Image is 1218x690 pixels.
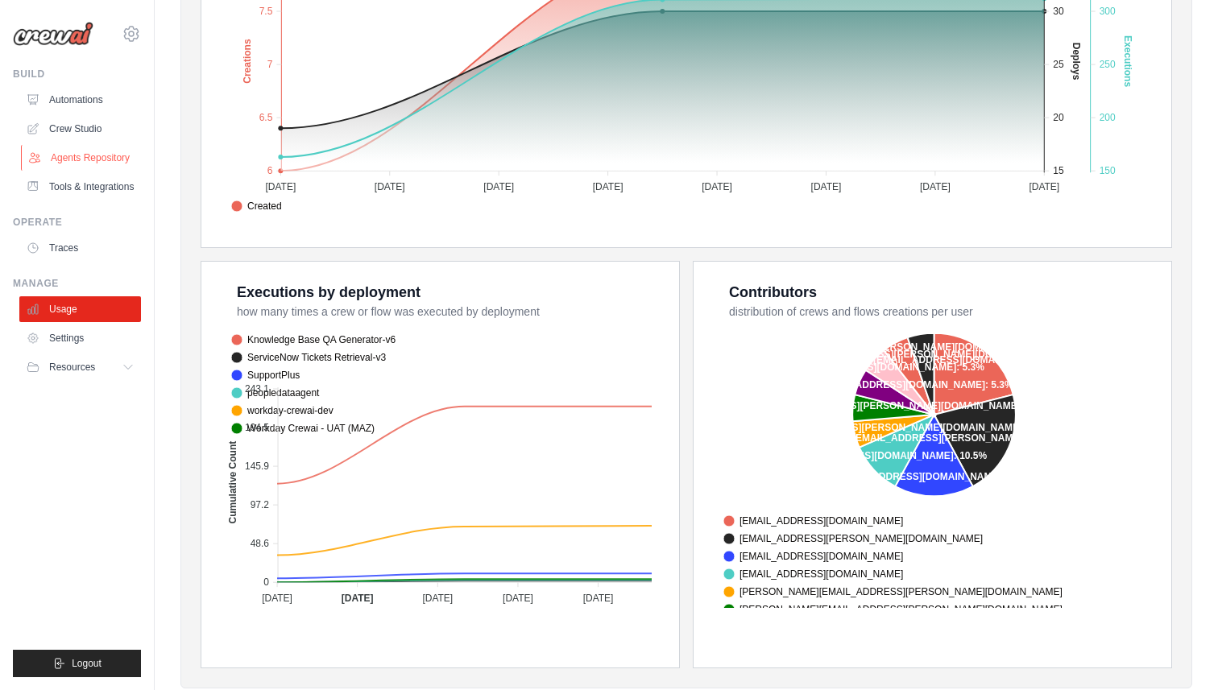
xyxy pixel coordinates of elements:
[375,181,405,192] tspan: [DATE]
[13,216,141,229] div: Operate
[1053,6,1064,17] tspan: 30
[245,461,269,472] tspan: 145.9
[583,593,614,604] tspan: [DATE]
[593,181,623,192] tspan: [DATE]
[245,383,269,395] tspan: 243.1
[729,304,1152,320] dt: distribution of crews and flows creations per user
[262,593,292,604] tspan: [DATE]
[19,235,141,261] a: Traces
[231,386,319,400] span: peopledataagent
[422,593,453,604] tspan: [DATE]
[483,181,514,192] tspan: [DATE]
[1053,165,1064,176] tspan: 15
[19,174,141,200] a: Tools & Integrations
[231,421,375,436] span: Workday Crewai - UAT (MAZ)
[342,593,374,604] tspan: [DATE]
[237,281,420,304] div: Executions by deployment
[259,112,273,123] tspan: 6.5
[723,514,903,528] span: [EMAIL_ADDRESS][DOMAIN_NAME]
[1122,35,1133,87] text: Executions
[1053,112,1064,123] tspan: 20
[267,59,273,70] tspan: 7
[265,181,296,192] tspan: [DATE]
[729,281,817,304] div: Contributors
[19,325,141,351] a: Settings
[702,181,732,192] tspan: [DATE]
[723,549,903,564] span: [EMAIL_ADDRESS][DOMAIN_NAME]
[13,22,93,46] img: Logo
[1100,112,1116,123] tspan: 200
[13,650,141,677] button: Logout
[1100,6,1116,17] tspan: 300
[503,593,533,604] tspan: [DATE]
[227,441,238,524] text: Cumulative Count
[13,68,141,81] div: Build
[231,368,300,382] span: SupportPlus
[267,165,273,176] tspan: 6
[723,567,903,581] span: [EMAIL_ADDRESS][DOMAIN_NAME]
[19,87,141,113] a: Automations
[231,350,386,365] span: ServiceNow Tickets Retrieval-v3
[1053,59,1064,70] tspan: 25
[811,181,842,192] tspan: [DATE]
[237,304,660,320] dt: how many times a crew or flow was executed by deployment
[1100,59,1116,70] tspan: 250
[49,361,95,374] span: Resources
[72,657,101,670] span: Logout
[263,576,269,588] tspan: 0
[1029,181,1059,192] tspan: [DATE]
[242,39,253,84] text: Creations
[231,403,333,418] span: workday-crewai-dev
[920,181,951,192] tspan: [DATE]
[251,538,270,549] tspan: 48.6
[1071,43,1082,81] text: Deploys
[723,602,1063,617] span: [PERSON_NAME][EMAIL_ADDRESS][PERSON_NAME][DOMAIN_NAME]
[19,116,141,142] a: Crew Studio
[231,199,282,213] span: Created
[245,422,269,433] tspan: 194.5
[723,531,983,546] span: [EMAIL_ADDRESS][PERSON_NAME][DOMAIN_NAME]
[723,585,1063,599] span: [PERSON_NAME][EMAIL_ADDRESS][PERSON_NAME][DOMAIN_NAME]
[251,499,270,510] tspan: 97.2
[13,277,141,290] div: Manage
[231,333,396,347] span: Knowledge Base QA Generator-v6
[19,296,141,322] a: Usage
[1100,165,1116,176] tspan: 150
[21,145,143,171] a: Agents Repository
[19,354,141,380] button: Resources
[259,6,273,17] tspan: 7.5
